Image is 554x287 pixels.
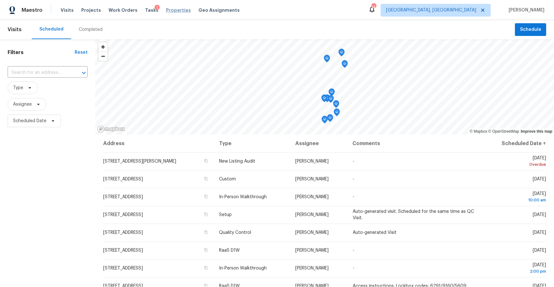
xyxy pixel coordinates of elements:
[75,49,88,56] div: Reset
[486,268,546,275] div: 2:00 pm
[348,135,481,152] th: Comments
[98,52,108,61] button: Zoom out
[103,135,214,152] th: Address
[103,177,143,181] span: [STREET_ADDRESS]
[506,7,544,13] span: [PERSON_NAME]
[13,101,32,108] span: Assignee
[95,39,554,135] canvas: Map
[103,266,143,270] span: [STREET_ADDRESS]
[203,194,209,199] button: Copy Address
[219,159,255,164] span: New Listing Audit
[79,68,88,77] button: Open
[103,230,143,235] span: [STREET_ADDRESS]
[103,195,143,199] span: [STREET_ADDRESS]
[486,156,546,168] span: [DATE]
[219,195,267,199] span: In-Person Walkthrough
[103,248,143,253] span: [STREET_ADDRESS]
[322,116,328,126] div: Map marker
[353,230,397,235] span: Auto-generated Visit
[520,26,541,34] span: Schedule
[324,55,330,65] div: Map marker
[486,161,546,168] div: Overdue
[353,209,474,220] span: Auto-generated visit. Scheduled for the same time as QC Visit.
[488,129,519,134] a: OpenStreetMap
[486,263,546,275] span: [DATE]
[386,7,476,13] span: [GEOGRAPHIC_DATA], [GEOGRAPHIC_DATA]
[486,192,546,203] span: [DATE]
[295,213,329,217] span: [PERSON_NAME]
[98,42,108,52] button: Zoom in
[515,23,546,36] button: Schedule
[214,135,290,152] th: Type
[338,49,345,59] div: Map marker
[198,7,240,13] span: Geo Assignments
[533,248,546,253] span: [DATE]
[334,108,340,118] div: Map marker
[521,129,552,134] a: Improve this map
[470,129,487,134] a: Mapbox
[219,230,251,235] span: Quality Control
[533,213,546,217] span: [DATE]
[329,88,335,98] div: Map marker
[8,49,75,56] h1: Filters
[97,125,125,133] a: Mapbox homepage
[481,135,546,152] th: Scheduled Date ↑
[371,4,376,10] div: 14
[203,212,209,217] button: Copy Address
[203,158,209,164] button: Copy Address
[219,177,236,181] span: Custom
[290,135,348,152] th: Assignee
[321,94,328,104] div: Map marker
[295,177,329,181] span: [PERSON_NAME]
[61,7,74,13] span: Visits
[8,23,22,37] span: Visits
[342,60,348,70] div: Map marker
[533,230,546,235] span: [DATE]
[203,176,209,182] button: Copy Address
[353,195,354,199] span: -
[295,230,329,235] span: [PERSON_NAME]
[327,114,333,124] div: Map marker
[8,68,70,78] input: Search for an address...
[219,248,240,253] span: RaaS D1W
[81,7,101,13] span: Projects
[295,195,329,199] span: [PERSON_NAME]
[13,85,23,91] span: Type
[203,229,209,235] button: Copy Address
[486,197,546,203] div: 10:00 am
[353,248,354,253] span: -
[353,177,354,181] span: -
[219,213,232,217] span: Setup
[103,213,143,217] span: [STREET_ADDRESS]
[13,118,46,124] span: Scheduled Date
[295,159,329,164] span: [PERSON_NAME]
[109,7,137,13] span: Work Orders
[79,26,103,33] div: Completed
[533,177,546,181] span: [DATE]
[39,26,63,32] div: Scheduled
[145,8,158,12] span: Tasks
[333,100,339,110] div: Map marker
[98,52,108,61] span: Zoom out
[295,266,329,270] span: [PERSON_NAME]
[219,266,267,270] span: In-Person Walkthrough
[353,159,354,164] span: -
[155,5,160,11] div: 1
[103,159,176,164] span: [STREET_ADDRESS][PERSON_NAME]
[166,7,191,13] span: Properties
[353,266,354,270] span: -
[203,265,209,271] button: Copy Address
[22,7,43,13] span: Maestro
[295,248,329,253] span: [PERSON_NAME]
[328,95,334,105] div: Map marker
[203,247,209,253] button: Copy Address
